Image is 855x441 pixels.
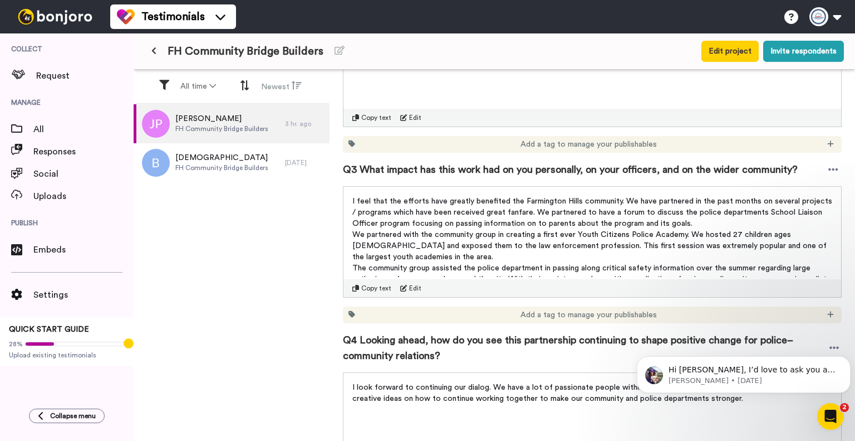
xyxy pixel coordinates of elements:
[840,403,849,412] span: 2
[134,104,330,143] a: [PERSON_NAME]FH Community Bridge Builders3 hr. ago
[142,110,170,138] img: jp.png
[175,152,268,163] span: [DEMOGRAPHIC_DATA]
[117,8,135,26] img: tm-color.svg
[9,351,125,360] span: Upload existing testimonials
[409,284,421,293] span: Edit
[33,145,134,158] span: Responses
[175,113,268,124] span: [PERSON_NAME]
[13,9,97,25] img: bj-logo-header-white.svg
[763,41,844,62] button: Invite respondents
[352,231,829,261] span: We partnered with the community group in creating a first ever Youth Citizens Police Academy. We ...
[174,76,223,96] button: All time
[352,384,821,403] span: I look forward to continuing our dialog. We have a lot of passionate people within the group and ...
[9,326,89,333] span: QUICK START GUIDE
[50,411,96,420] span: Collapse menu
[33,190,134,203] span: Uploads
[142,149,170,177] img: b.png
[352,197,834,227] span: I feel that the efforts have greatly benefited the Farmington Hills community. We have partnered ...
[254,76,308,97] button: Newest
[285,158,324,167] div: [DATE]
[175,124,268,133] span: FH Community Bridge Builders
[36,69,134,83] span: Request
[343,332,827,364] span: Q4 Looking ahead, how do you see this partnership continuing to shape positive change for police–...
[29,409,105,423] button: Collapse menu
[285,119,324,128] div: 3 hr. ago
[361,113,391,122] span: Copy text
[168,43,323,59] span: FH Community Bridge Builders
[124,338,134,348] div: Tooltip anchor
[141,9,205,25] span: Testimonials
[134,143,330,182] a: [DEMOGRAPHIC_DATA]FH Community Bridge Builders[DATE]
[520,139,657,150] span: Add a tag to manage your publishables
[701,41,759,62] button: Edit project
[352,264,833,294] span: The community group assisted the police department in passing along critical safety information o...
[33,243,134,256] span: Embeds
[33,288,134,302] span: Settings
[343,162,798,177] span: Q3 What impact has this work had on you personally, on your officers, and on the wider community?
[361,284,391,293] span: Copy text
[33,167,134,181] span: Social
[9,340,23,348] span: 28%
[632,333,855,411] iframe: Intercom notifications message
[409,113,421,122] span: Edit
[175,163,268,172] span: FH Community Bridge Builders
[520,309,657,321] span: Add a tag to manage your publishables
[33,123,134,136] span: All
[817,403,844,430] iframe: Intercom live chat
